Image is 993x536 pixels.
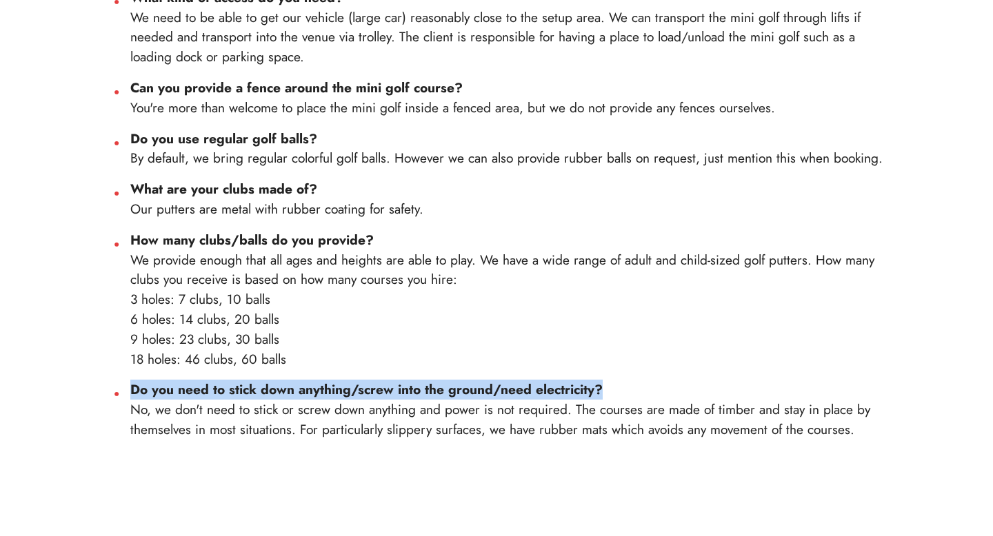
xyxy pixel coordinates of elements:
[130,230,374,249] strong: How many clubs/balls do you provide?
[130,129,317,148] strong: Do you use regular golf balls?
[130,179,317,198] strong: What are your clubs made of?
[130,230,890,369] li: We provide enough that all ages and heights are able to play. We have a wide range of adult and c...
[130,380,890,439] li: No, we don't need to stick or screw down anything and power is not required. The courses are made...
[130,179,890,219] li: Our putters are metal with rubber coating for safety.
[130,78,890,118] li: You're more than welcome to place the mini golf inside a fenced area, but we do not provide any f...
[130,78,463,97] strong: Can you provide a fence around the mini golf course?
[130,129,890,169] li: By default, we bring regular colorful golf balls. However we can also provide rubber balls on req...
[130,380,603,399] strong: Do you need to stick down anything/screw into the ground/need electricity?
